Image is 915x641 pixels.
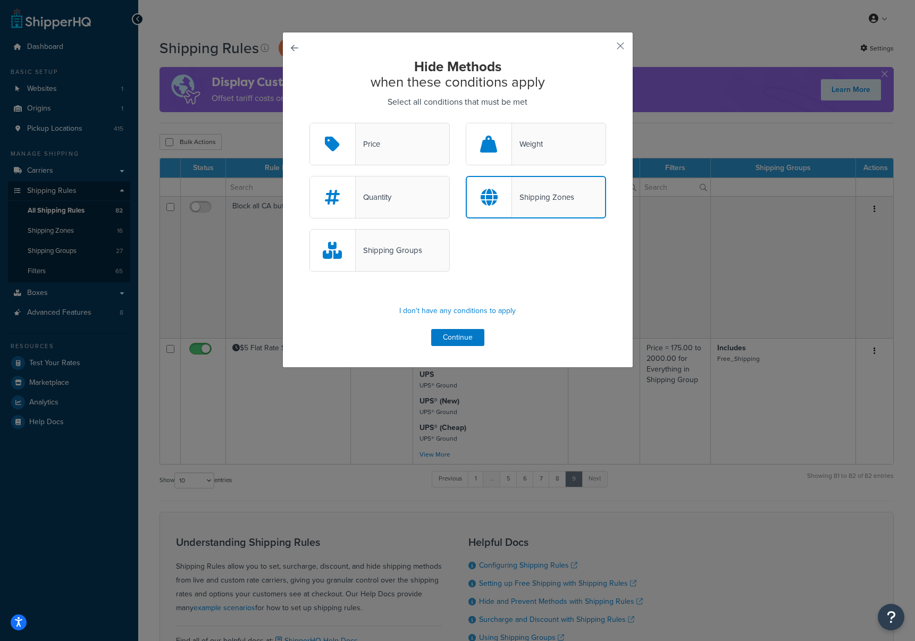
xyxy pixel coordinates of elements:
h2: when these conditions apply [309,59,606,89]
p: Select all conditions that must be met [309,95,606,109]
strong: Hide Methods [414,56,501,77]
div: Shipping Zones [512,190,574,205]
div: Quantity [356,190,391,205]
button: Continue [431,329,484,346]
div: Shipping Groups [356,243,422,258]
p: I don't have any conditions to apply [309,303,606,318]
div: Weight [512,137,543,151]
div: Price [356,137,380,151]
button: Open Resource Center [878,604,904,630]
